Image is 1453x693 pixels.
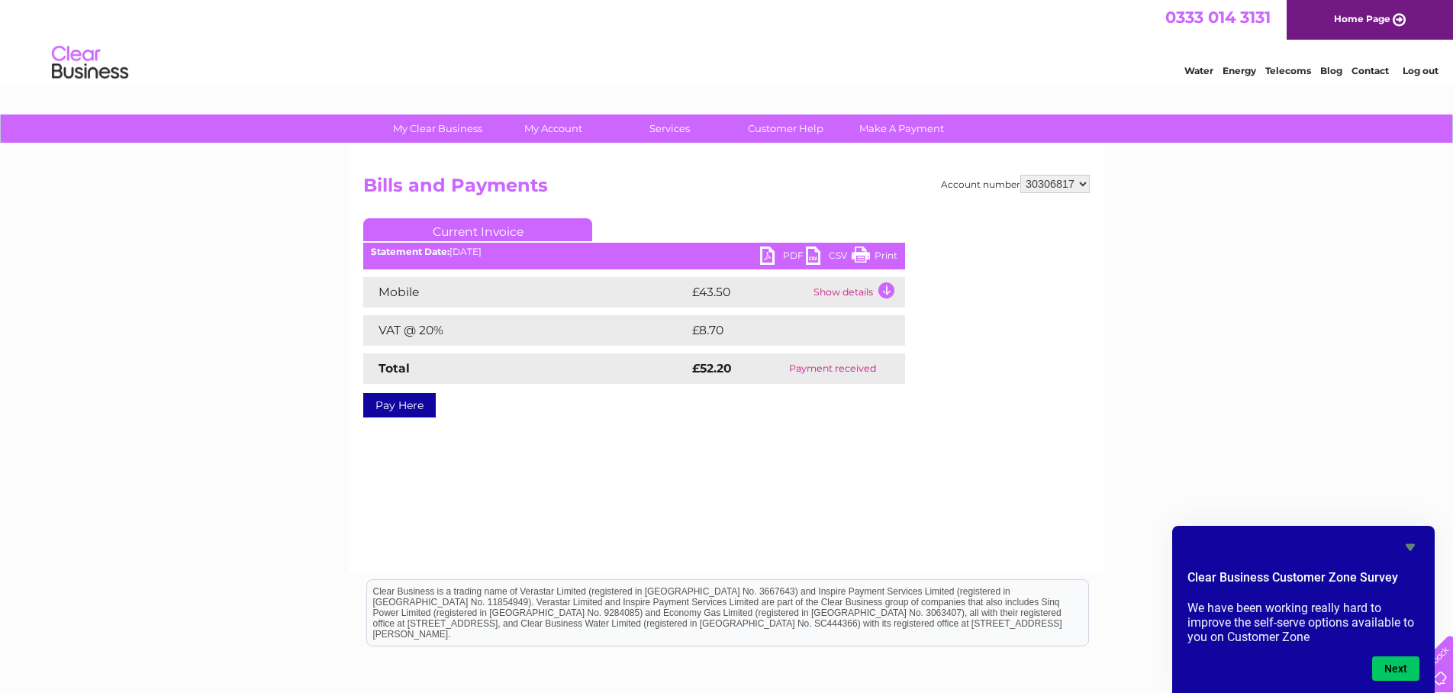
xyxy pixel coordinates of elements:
[852,247,897,269] a: Print
[491,114,617,143] a: My Account
[363,315,688,346] td: VAT @ 20%
[363,175,1090,204] h2: Bills and Payments
[1401,538,1419,556] button: Hide survey
[1223,65,1256,76] a: Energy
[607,114,733,143] a: Services
[1320,65,1342,76] a: Blog
[363,393,436,417] a: Pay Here
[1265,65,1311,76] a: Telecoms
[371,246,449,257] b: Statement Date:
[1187,538,1419,681] div: Clear Business Customer Zone Survey
[51,40,129,86] img: logo.png
[688,315,869,346] td: £8.70
[1403,65,1439,76] a: Log out
[941,175,1090,193] div: Account number
[1372,656,1419,681] button: Next question
[761,353,905,384] td: Payment received
[1187,601,1419,644] p: We have been working really hard to improve the self-serve options available to you on Customer Zone
[723,114,849,143] a: Customer Help
[688,277,810,308] td: £43.50
[363,277,688,308] td: Mobile
[692,361,732,376] strong: £52.20
[839,114,965,143] a: Make A Payment
[760,247,806,269] a: PDF
[810,277,905,308] td: Show details
[806,247,852,269] a: CSV
[1184,65,1213,76] a: Water
[375,114,501,143] a: My Clear Business
[363,247,905,257] div: [DATE]
[379,361,410,376] strong: Total
[1165,8,1271,27] a: 0333 014 3131
[363,218,592,241] a: Current Invoice
[1187,569,1419,595] h2: Clear Business Customer Zone Survey
[367,8,1088,74] div: Clear Business is a trading name of Verastar Limited (registered in [GEOGRAPHIC_DATA] No. 3667643...
[1352,65,1389,76] a: Contact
